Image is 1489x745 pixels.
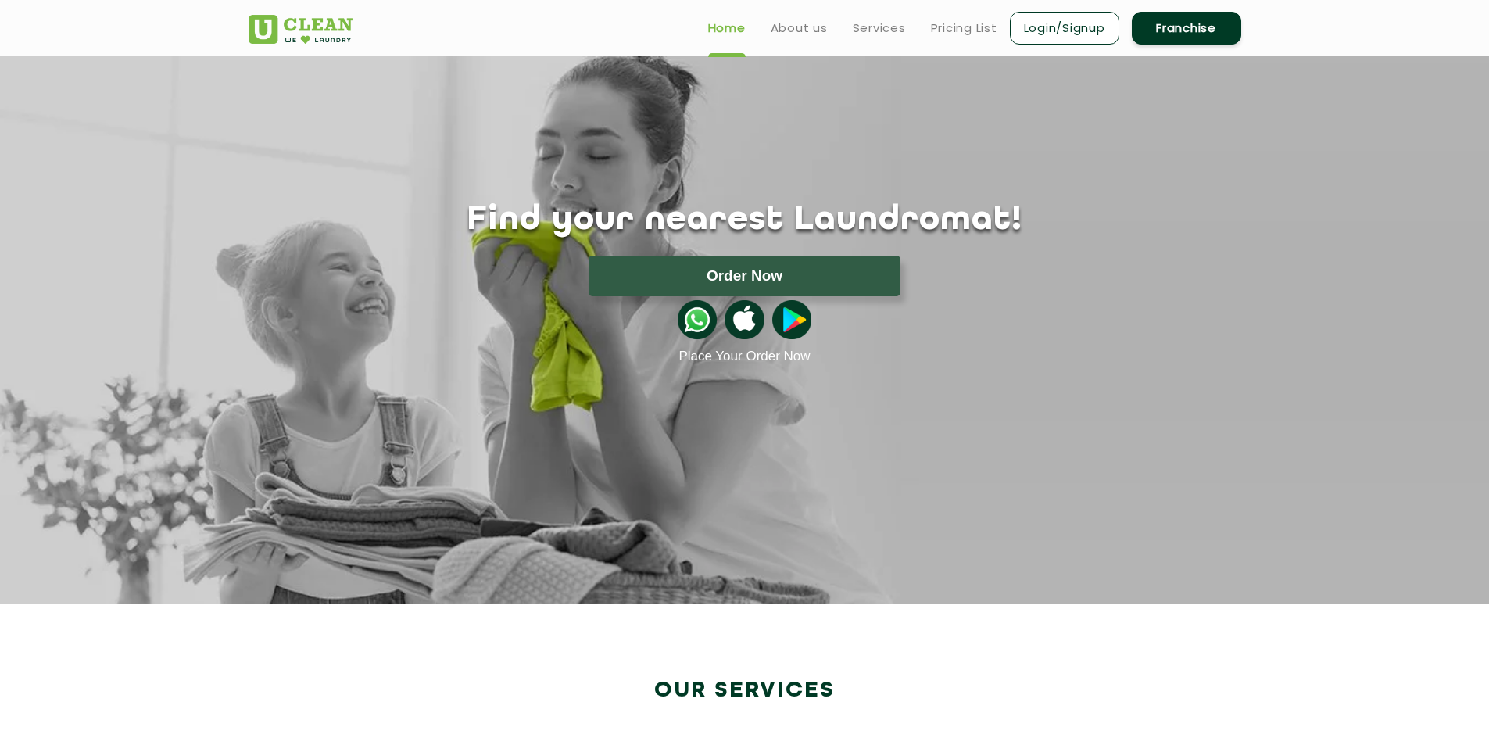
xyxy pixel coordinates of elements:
a: Home [708,19,746,38]
img: apple-icon.png [725,300,764,339]
a: Place Your Order Now [678,349,810,364]
img: whatsappicon.png [678,300,717,339]
h1: Find your nearest Laundromat! [237,201,1253,240]
button: Order Now [589,256,900,296]
a: Services [853,19,906,38]
a: Franchise [1132,12,1241,45]
a: Login/Signup [1010,12,1119,45]
img: UClean Laundry and Dry Cleaning [249,15,353,44]
h2: Our Services [249,678,1241,704]
img: playstoreicon.png [772,300,811,339]
a: Pricing List [931,19,997,38]
a: About us [771,19,828,38]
